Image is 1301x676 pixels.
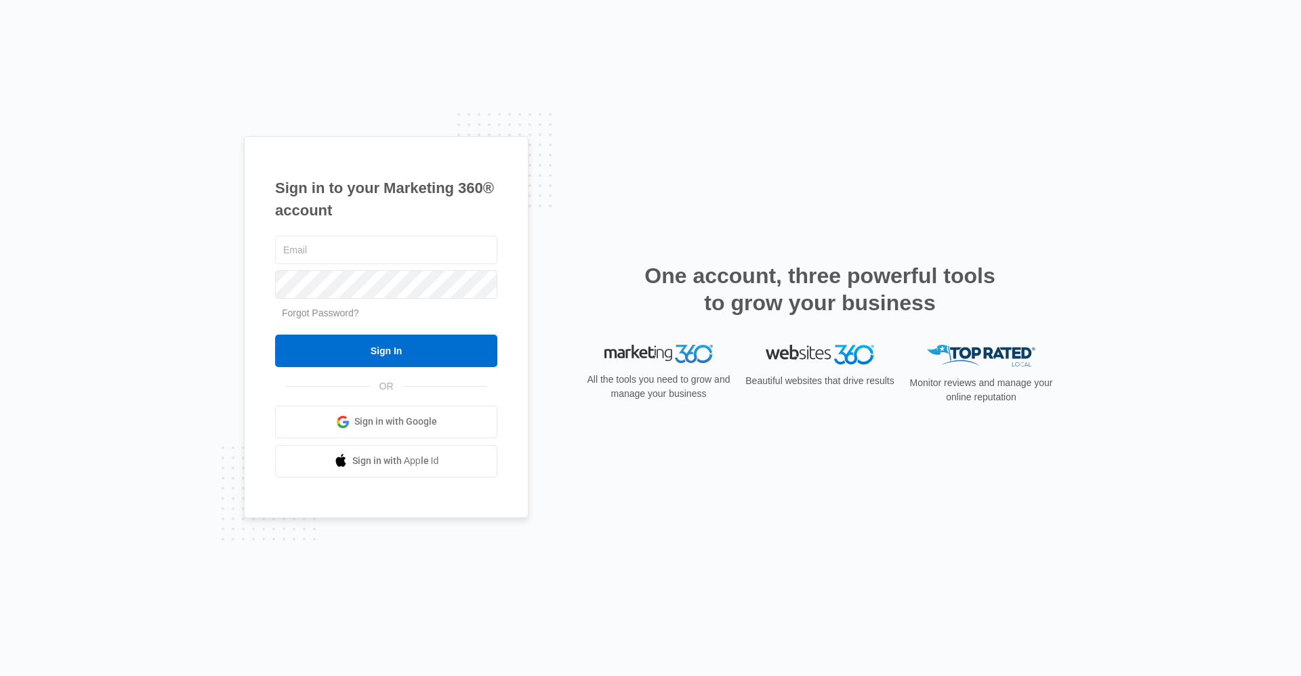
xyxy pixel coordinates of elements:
[905,376,1057,404] p: Monitor reviews and manage your online reputation
[282,308,359,318] a: Forgot Password?
[744,374,896,388] p: Beautiful websites that drive results
[927,345,1035,367] img: Top Rated Local
[354,415,437,429] span: Sign in with Google
[640,262,999,316] h2: One account, three powerful tools to grow your business
[275,335,497,367] input: Sign In
[275,236,497,264] input: Email
[275,177,497,221] h1: Sign in to your Marketing 360® account
[275,406,497,438] a: Sign in with Google
[370,379,403,394] span: OR
[352,454,439,468] span: Sign in with Apple Id
[275,445,497,478] a: Sign in with Apple Id
[583,373,735,401] p: All the tools you need to grow and manage your business
[766,345,874,364] img: Websites 360
[604,345,713,364] img: Marketing 360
